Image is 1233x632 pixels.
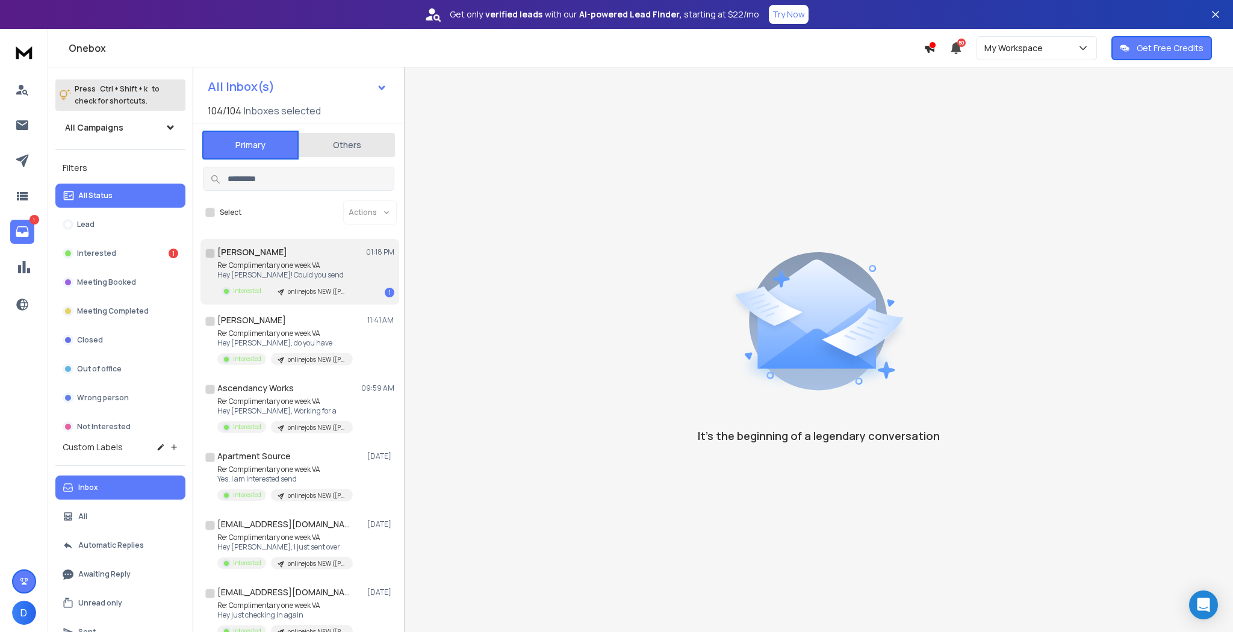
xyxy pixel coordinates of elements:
[217,465,353,474] p: Re: Complimentary one week VA
[55,270,185,294] button: Meeting Booked
[233,491,261,500] p: Interested
[366,247,394,257] p: 01:18 PM
[769,5,809,24] button: Try Now
[367,587,394,597] p: [DATE]
[10,220,34,244] a: 1
[233,355,261,364] p: Interested
[772,8,805,20] p: Try Now
[217,246,287,258] h1: [PERSON_NAME]
[217,518,350,530] h1: [EMAIL_ADDRESS][DOMAIN_NAME]
[75,83,160,107] p: Press to check for shortcuts.
[217,610,353,620] p: Hey just checking in again
[69,41,924,55] h1: Onebox
[367,315,394,325] p: 11:41 AM
[12,601,36,625] button: D
[217,382,294,394] h1: Ascendancy Works
[217,450,291,462] h1: Apartment Source
[55,116,185,140] button: All Campaigns
[450,8,759,20] p: Get only with our starting at $22/mo
[77,249,116,258] p: Interested
[288,355,346,364] p: onlinejobs NEW ([PERSON_NAME] add to this one)
[217,261,353,270] p: Re: Complimentary one week VA
[55,562,185,586] button: Awaiting Reply
[30,215,39,225] p: 1
[78,569,131,579] p: Awaiting Reply
[77,277,136,287] p: Meeting Booked
[288,491,346,500] p: onlinejobs NEW ([PERSON_NAME] add to this one)
[1111,36,1212,60] button: Get Free Credits
[55,241,185,265] button: Interested1
[198,75,397,99] button: All Inbox(s)
[208,104,241,118] span: 104 / 104
[233,287,261,296] p: Interested
[217,474,353,484] p: Yes, I am interested send
[55,328,185,352] button: Closed
[55,591,185,615] button: Unread only
[288,423,346,432] p: onlinejobs NEW ([PERSON_NAME] add to this one)
[367,519,394,529] p: [DATE]
[55,160,185,176] h3: Filters
[288,287,346,296] p: onlinejobs NEW ([PERSON_NAME] add to this one)
[77,335,103,345] p: Closed
[485,8,542,20] strong: verified leads
[55,415,185,439] button: Not Interested
[233,559,261,568] p: Interested
[98,82,149,96] span: Ctrl + Shift + k
[698,427,940,444] p: It’s the beginning of a legendary conversation
[217,586,350,598] h1: [EMAIL_ADDRESS][DOMAIN_NAME]
[55,299,185,323] button: Meeting Completed
[244,104,321,118] h3: Inboxes selected
[579,8,682,20] strong: AI-powered Lead Finder,
[957,39,966,47] span: 50
[78,541,144,550] p: Automatic Replies
[385,288,394,297] div: 1
[984,42,1048,54] p: My Workspace
[217,542,353,552] p: Hey [PERSON_NAME], I just sent over
[55,476,185,500] button: Inbox
[217,314,286,326] h1: [PERSON_NAME]
[78,598,122,608] p: Unread only
[1137,42,1203,54] p: Get Free Credits
[55,504,185,528] button: All
[217,338,353,348] p: Hey [PERSON_NAME], do you have
[1189,590,1218,619] div: Open Intercom Messenger
[202,131,299,160] button: Primary
[65,122,123,134] h1: All Campaigns
[78,191,113,200] p: All Status
[55,184,185,208] button: All Status
[77,306,149,316] p: Meeting Completed
[63,441,123,453] h3: Custom Labels
[217,533,353,542] p: Re: Complimentary one week VA
[78,483,98,492] p: Inbox
[208,81,275,93] h1: All Inbox(s)
[217,601,353,610] p: Re: Complimentary one week VA
[288,559,346,568] p: onlinejobs NEW ([PERSON_NAME] add to this one)
[367,451,394,461] p: [DATE]
[169,249,178,258] div: 1
[77,220,95,229] p: Lead
[77,393,129,403] p: Wrong person
[78,512,87,521] p: All
[77,422,131,432] p: Not Interested
[55,357,185,381] button: Out of office
[77,364,122,374] p: Out of office
[12,41,36,63] img: logo
[217,270,353,280] p: Hey [PERSON_NAME]! Could you send
[55,533,185,557] button: Automatic Replies
[299,132,395,158] button: Others
[55,212,185,237] button: Lead
[217,406,353,416] p: Hey [PERSON_NAME], Working for a
[217,397,353,406] p: Re: Complimentary one week VA
[220,208,241,217] label: Select
[361,383,394,393] p: 09:59 AM
[217,329,353,338] p: Re: Complimentary one week VA
[233,423,261,432] p: Interested
[55,386,185,410] button: Wrong person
